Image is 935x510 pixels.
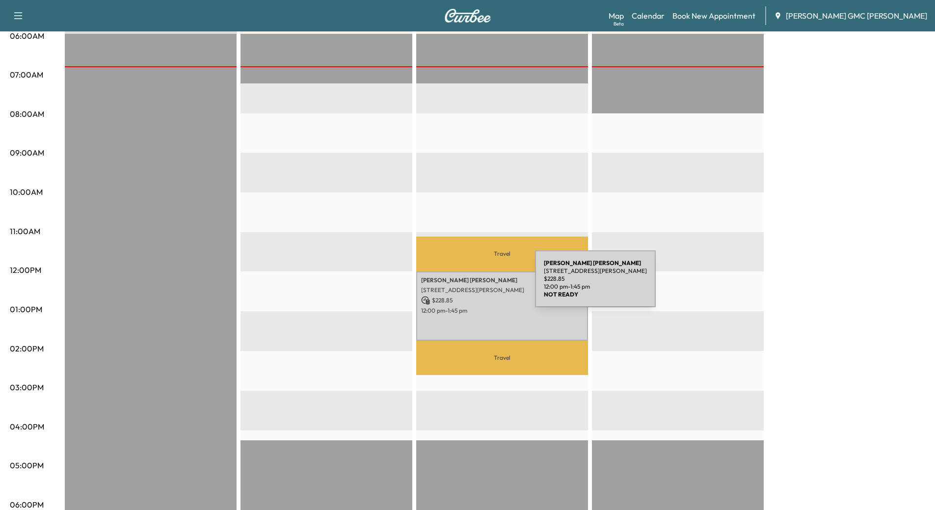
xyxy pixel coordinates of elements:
[10,69,43,81] p: 07:00AM
[10,459,44,471] p: 05:00PM
[632,10,665,22] a: Calendar
[544,291,578,298] b: NOT READY
[10,147,44,159] p: 09:00AM
[544,259,641,267] b: [PERSON_NAME] [PERSON_NAME]
[421,276,583,284] p: [PERSON_NAME] [PERSON_NAME]
[10,303,42,315] p: 01:00PM
[10,225,40,237] p: 11:00AM
[10,381,44,393] p: 03:00PM
[672,10,755,22] a: Book New Appointment
[544,275,647,283] p: $ 228.85
[421,307,583,315] p: 12:00 pm - 1:45 pm
[786,10,927,22] span: [PERSON_NAME] GMC [PERSON_NAME]
[544,283,647,291] p: 12:00 pm - 1:45 pm
[10,108,44,120] p: 08:00AM
[421,286,583,294] p: [STREET_ADDRESS][PERSON_NAME]
[10,186,43,198] p: 10:00AM
[421,296,583,305] p: $ 228.85
[544,267,647,275] p: [STREET_ADDRESS][PERSON_NAME]
[10,343,44,354] p: 02:00PM
[444,9,491,23] img: Curbee Logo
[609,10,624,22] a: MapBeta
[416,341,588,375] p: Travel
[10,30,44,42] p: 06:00AM
[10,421,44,432] p: 04:00PM
[614,20,624,27] div: Beta
[416,237,588,271] p: Travel
[10,264,41,276] p: 12:00PM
